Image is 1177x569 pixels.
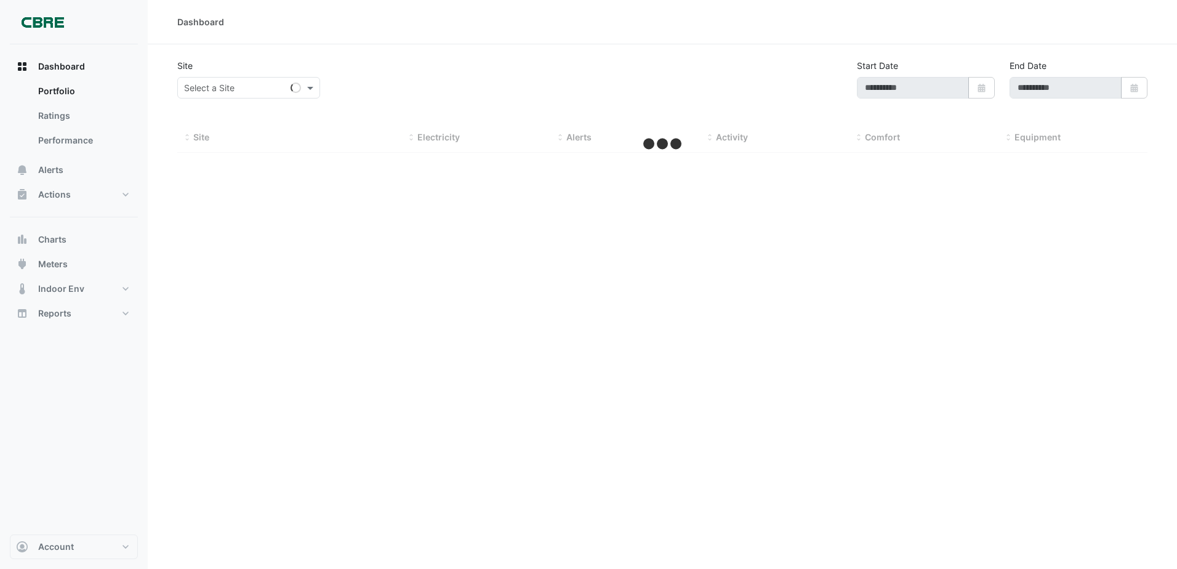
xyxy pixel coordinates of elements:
button: Actions [10,182,138,207]
span: Electricity [417,132,460,142]
span: Charts [38,233,66,246]
button: Reports [10,301,138,326]
button: Account [10,535,138,559]
label: End Date [1010,59,1046,72]
button: Meters [10,252,138,276]
label: Start Date [857,59,898,72]
app-icon: Actions [16,188,28,201]
app-icon: Charts [16,233,28,246]
span: Actions [38,188,71,201]
app-icon: Meters [16,258,28,270]
label: Site [177,59,193,72]
div: Dashboard [10,79,138,158]
app-icon: Alerts [16,164,28,176]
span: Equipment [1014,132,1061,142]
span: Indoor Env [38,283,84,295]
a: Performance [28,128,138,153]
button: Indoor Env [10,276,138,301]
a: Ratings [28,103,138,128]
span: Reports [38,307,71,320]
app-icon: Indoor Env [16,283,28,295]
a: Portfolio [28,79,138,103]
span: Activity [716,132,748,142]
app-icon: Reports [16,307,28,320]
span: Comfort [865,132,900,142]
span: Alerts [38,164,63,176]
img: Company Logo [15,10,70,34]
button: Alerts [10,158,138,182]
span: Dashboard [38,60,85,73]
div: Dashboard [177,15,224,28]
span: Site [193,132,209,142]
span: Account [38,541,74,553]
span: Alerts [566,132,592,142]
app-icon: Dashboard [16,60,28,73]
button: Dashboard [10,54,138,79]
button: Charts [10,227,138,252]
span: Meters [38,258,68,270]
